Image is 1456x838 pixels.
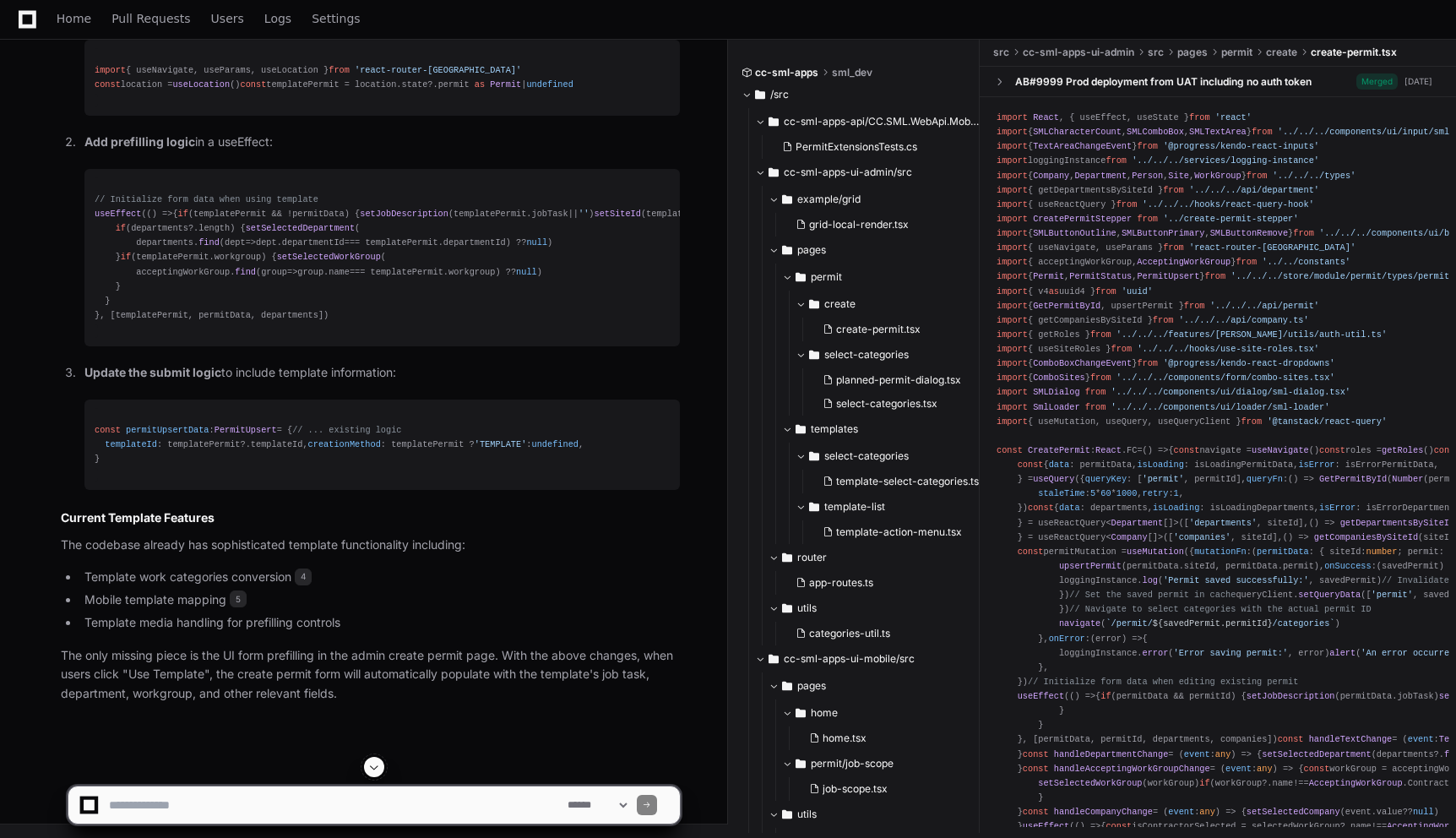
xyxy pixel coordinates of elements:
span: import [997,358,1028,368]
span: setQueryData [1298,590,1361,600]
span: Users [211,14,244,24]
span: SMLTextArea [1189,127,1247,137]
span: from [1090,329,1111,340]
span: setSelectedWorkGroup [277,252,381,262]
span: useNavigate [1252,445,1309,455]
span: isError [1298,460,1334,470]
span: // Set the saved permit in cache [1069,590,1236,600]
span: 'react' [1215,112,1252,122]
span: pages [797,243,826,257]
span: from [1153,315,1174,325]
span: () => [1288,474,1314,484]
span: import [997,257,1028,267]
span: '../../constants' [1262,257,1350,267]
span: utils [797,601,817,615]
span: PermitUpsert [215,425,277,435]
span: import [997,185,1028,195]
span: '@progress/kendo-react-dropdowns' [1163,358,1334,368]
span: SMLCharacterCount [1033,127,1122,137]
span: queryKey [1085,474,1127,484]
span: TextAreaChangeEvent [1033,141,1132,151]
button: permit [782,264,995,291]
p: The codebase already has sophisticated template functionality including: [61,536,680,555]
span: router [797,551,827,564]
h2: Current Template Features [61,509,680,526]
svg: Directory [769,162,779,182]
span: const [1319,445,1345,455]
button: templates [782,416,995,443]
span: if [116,223,126,233]
span: import [997,387,1028,397]
span: src [993,46,1009,59]
span: from [1293,228,1314,238]
div: AB#9999 Prod deployment from UAT including no auth token [1015,74,1312,88]
span: '../../../hooks/use-site-roles.tsx' [1137,344,1319,354]
span: import [997,301,1028,311]
span: Number [1392,474,1423,484]
span: 'permit' [1372,590,1413,600]
span: SMLButtonRemove [1210,228,1288,238]
span: creationMethod [308,439,381,449]
span: const [95,79,121,90]
span: 60 [1100,488,1111,498]
svg: Directory [809,497,819,517]
button: cc-sml-apps-api/CC.SML.WebApi.Mobile.Tests/Extensions [755,108,981,135]
span: '' [579,209,589,219]
span: import [997,228,1028,238]
span: from [1085,401,1106,411]
button: home [782,699,981,726]
svg: Directory [769,649,779,669]
span: app-routes.ts [809,576,873,590]
span: dept [225,237,246,248]
span: getRoles [1382,445,1423,455]
span: Company [1111,532,1148,542]
span: from [1252,127,1273,137]
span: find [198,237,220,248]
svg: Directory [809,345,819,365]
span: from [1241,416,1263,427]
svg: Directory [782,676,792,696]
span: ( ) => [1090,633,1143,643]
li: Mobile template mapping [79,590,680,610]
button: pages [769,237,994,264]
span: null [526,237,547,248]
span: cc-sml-apps-ui-mobile/src [784,652,915,666]
span: Site [1168,170,1189,180]
span: 5 [1090,488,1095,498]
span: '../../../store/module/permit/types/permit' [1231,271,1454,281]
span: from [1095,286,1116,296]
svg: Directory [796,703,806,723]
span: import [997,373,1028,383]
span: Logs [264,14,291,24]
span: `/permit/ /categories` [1106,618,1334,628]
span: departmentId [443,237,506,248]
span: 'Permit saved successfully:' [1163,575,1309,585]
span: length [198,223,230,233]
span: '../../../components/ui/dialog/sml-dialog.tsx' [1111,387,1350,397]
span: select-categories [824,449,909,463]
span: template-action-menu.tsx [836,525,962,539]
span: import [997,416,1028,427]
span: as [475,79,485,90]
span: src [1148,46,1164,59]
span: 1000 [1116,488,1138,498]
span: const [997,445,1023,455]
svg: Directory [796,267,806,287]
span: state [401,79,427,90]
span: const [1018,547,1044,557]
span: SmlLoader [1033,401,1079,411]
span: GetPermitById [1319,474,1387,484]
svg: Directory [782,598,792,618]
span: data [1059,503,1080,513]
span: 5 [230,590,247,607]
span: upsertPermit [1059,561,1122,571]
div: { useNavigate, useParams, useLocation } location = () templatePermit = location. ?. | [95,63,670,92]
span: cc-sml-apps-ui-admin [1023,46,1134,59]
li: Template media handling for prefilling controls [79,613,680,633]
button: template-action-menu.tsx [816,520,985,544]
svg: Directory [796,419,806,439]
span: // Navigate to select categories with the actual permit ID [1069,604,1371,614]
svg: Directory [782,240,792,260]
span: () => [1309,517,1335,527]
span: home [811,706,838,720]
